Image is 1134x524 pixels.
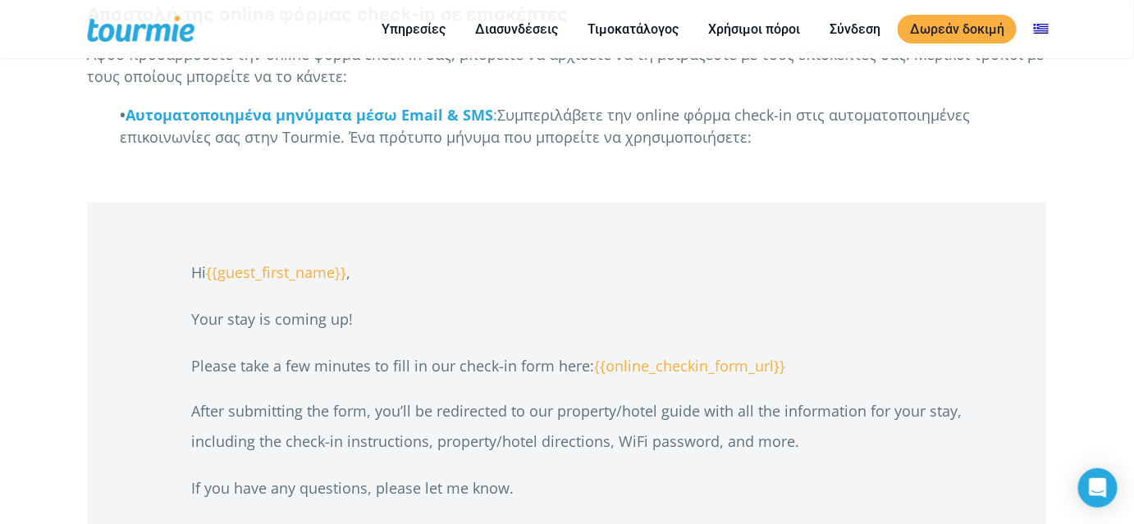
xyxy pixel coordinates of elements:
[817,19,893,39] a: Σύνδεση
[206,262,346,282] span: {{guest_first_name}}
[1078,468,1118,508] div: Open Intercom Messenger
[87,43,1047,88] p: Αφού προσαρμόσετε την online φόρμα check-in σας, μπορείτε να αρχίσετε να τη μοιράζεστε με τους επ...
[696,19,812,39] a: Χρήσιμοι πόροι
[120,105,126,125] strong: •
[594,356,785,376] span: {{online_checkin_form_url}}
[158,257,976,288] p: Hi ,
[463,19,570,39] a: Διασυνδέσεις
[158,397,976,458] p: After submitting the form, you’ll be redirected to our property/hotel guide with all the informat...
[898,15,1017,43] a: Δωρεάν δοκιμή
[158,351,976,381] p: Please take a few minutes to fill in our check-in form here:
[369,19,458,39] a: Υπηρεσίες
[126,105,493,125] strong: Αυτοματοποιημένα μηνύματα μέσω Email & SMS
[126,105,497,125] a: Αυτοματοποιημένα μηνύματα μέσω Email & SMS:
[575,19,691,39] a: Τιμοκατάλογος
[158,474,976,504] p: If you have any questions, please let me know.
[158,304,976,335] p: Your stay is coming up!
[87,104,1047,148] p: Συμπεριλάβετε την οnline φόρμα check-in στις αυτοματοποιημένες επικοινωνίες σας στην Tourmie. Ένα...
